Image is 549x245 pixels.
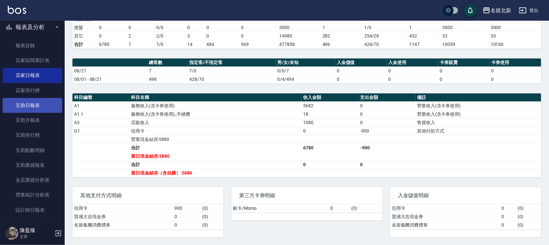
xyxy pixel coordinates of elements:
h5: 陳盈臻 [20,227,53,234]
span: 入金儲值明細 [398,192,533,199]
table: a dense table [231,204,382,213]
td: 7 [127,40,155,48]
td: 18 [302,110,358,118]
td: 0 [438,75,489,83]
th: 支出金額 [358,93,415,102]
a: 設計師業績分析表 [3,218,62,232]
td: 900 [173,204,201,213]
td: ( 0 ) [350,204,382,213]
td: 08/01 - 08/21 [72,75,147,83]
td: 0 [358,160,415,169]
th: 入金儲值 [335,59,387,67]
td: 498 [147,75,188,83]
td: 0 [490,67,541,75]
th: 收入金額 [302,93,358,102]
td: 信用卡 [129,127,302,135]
a: 全店業績分析表 [3,173,62,187]
td: -900 [358,144,415,152]
th: 總客數 [147,59,188,67]
a: 報表目錄 [3,38,62,53]
th: 入金使用 [387,59,438,67]
td: 質感大吉現金券 [72,212,173,221]
td: 0 [173,212,201,221]
td: 其它 [72,32,97,40]
div: 名留北新 [490,6,511,15]
td: 484 [205,40,240,48]
td: 0 [127,23,155,32]
td: 33 [441,32,489,40]
td: 53 [489,32,541,40]
table: a dense table [390,204,541,229]
td: 496 [321,40,363,48]
td: 0 [97,23,127,32]
td: 0 [302,127,358,135]
a: 互助業績報表 [3,158,62,173]
td: ( 0 ) [516,204,541,213]
td: 當日現金結存（含自購）:5880 [129,169,302,177]
td: 10160 [489,40,541,48]
td: A3 [72,118,129,127]
a: 互助日報表 [3,98,62,113]
button: 報表及分析 [3,19,62,36]
a: 店家區間累計表 [3,53,62,68]
td: 歐卡/Momo [231,204,329,213]
td: 0 [239,32,278,40]
td: 名留集團消費禮券 [390,221,500,229]
td: 0 [438,67,489,75]
td: 0 [387,67,438,75]
span: 其他支付方式明細 [80,192,216,199]
td: ( 0 ) [201,204,224,213]
td: 0 [173,221,201,229]
td: 合計 [72,40,97,48]
table: a dense table [72,204,224,229]
td: 14980 [278,32,321,40]
td: 0 [205,23,240,32]
td: 0 [358,118,415,127]
th: 卡券販賣 [438,59,489,67]
table: a dense table [72,93,541,177]
td: 信用卡 [72,204,173,213]
a: 互助點數明細 [3,143,62,158]
td: 2 / 0 [155,32,186,40]
td: 服務收入(含卡券使用)_手續費 [129,110,302,118]
td: 0 [302,160,358,169]
td: 14 [186,40,205,48]
td: 6780 [302,144,358,152]
td: 0 / 0 [155,23,186,32]
a: 店家日報表 [3,68,62,83]
td: ( 0 ) [201,212,224,221]
td: 0 [205,32,240,40]
th: 科目編號 [72,93,129,102]
td: 0 [500,212,516,221]
td: 254 / 28 [363,32,408,40]
td: ( 0 ) [516,221,541,229]
td: 1 [408,23,441,32]
td: 0 [186,23,205,32]
td: 質感大吉現金券 [390,212,500,221]
td: 1147 [408,40,441,48]
td: 5682 [302,101,358,110]
td: 08/21 [72,67,147,75]
a: 互助排行榜 [3,128,62,143]
button: 名留北新 [480,4,514,17]
td: A1.1 [72,110,129,118]
td: 合計 [129,160,302,169]
td: 當日現金結存:5880 [129,152,302,160]
td: 接髮 [72,23,97,32]
td: 合計 [129,144,302,152]
a: 營業統計分析表 [3,187,62,202]
td: 452 [408,32,441,40]
td: 0 [329,204,350,213]
td: G1 [72,127,129,135]
td: 7/0 [155,40,186,48]
button: save [464,4,477,17]
td: 名留集團消費禮券 [72,221,173,229]
td: 售貨收入 [415,118,541,127]
td: 282 [321,32,363,40]
td: 10059 [441,40,489,48]
td: 0 [387,75,438,83]
td: -900 [358,127,415,135]
td: 0/0/7 [276,67,335,75]
td: 477858 [278,40,321,48]
td: 其他付款方式 [415,127,541,135]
